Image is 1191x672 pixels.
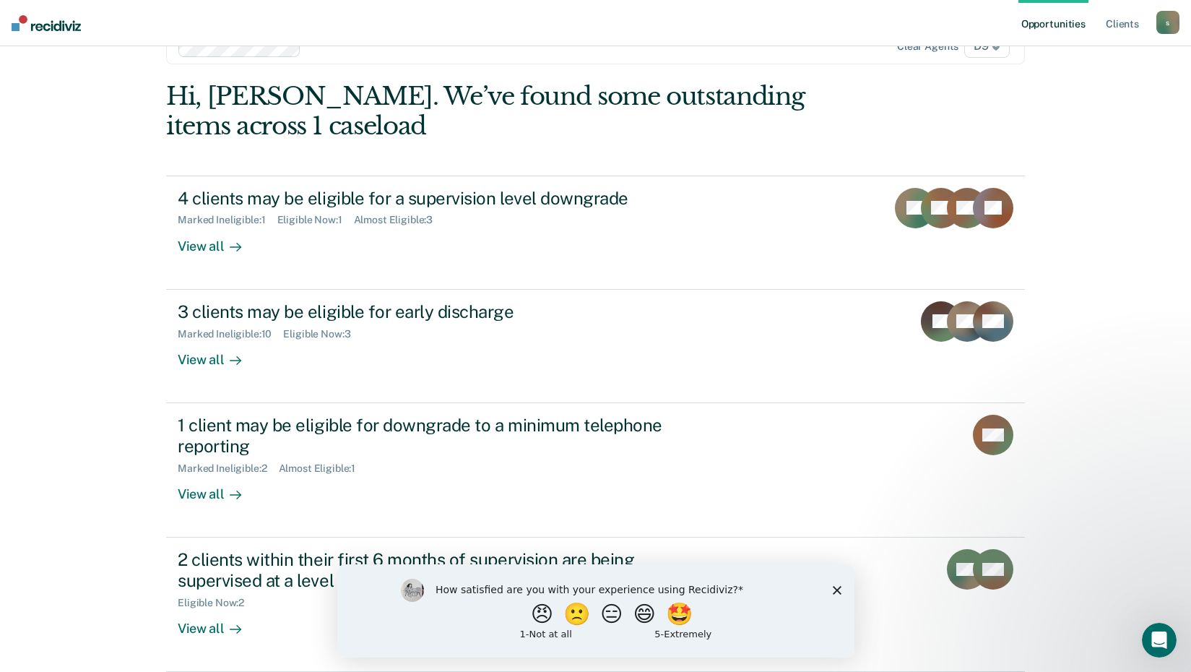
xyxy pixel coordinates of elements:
div: Eligible Now : 3 [283,328,362,340]
div: Almost Eligible : 3 [354,214,445,226]
a: 2 clients within their first 6 months of supervision are being supervised at a level that does no... [166,538,1025,672]
div: Marked Ineligible : 2 [178,462,278,475]
button: s [1156,11,1179,34]
div: Marked Ineligible : 1 [178,214,277,226]
iframe: Survey by Kim from Recidiviz [337,564,854,658]
div: 2 clients within their first 6 months of supervision are being supervised at a level that does no... [178,549,685,591]
iframe: Intercom live chat [1142,623,1177,658]
div: Eligible Now : 2 [178,597,256,609]
div: 4 clients may be eligible for a supervision level downgrade [178,188,685,209]
div: View all [178,340,259,368]
div: 3 clients may be eligible for early discharge [178,301,685,322]
div: 1 client may be eligible for downgrade to a minimum telephone reporting [178,415,685,457]
a: 1 client may be eligible for downgrade to a minimum telephone reportingMarked Ineligible:2Almost ... [166,403,1025,538]
div: Marked Ineligible : 10 [178,328,283,340]
div: Eligible Now : 1 [277,214,354,226]
a: 4 clients may be eligible for a supervision level downgradeMarked Ineligible:1Eligible Now:1Almos... [166,176,1025,290]
div: Almost Eligible : 1 [279,462,368,475]
div: View all [178,474,259,502]
div: View all [178,608,259,637]
a: 3 clients may be eligible for early dischargeMarked Ineligible:10Eligible Now:3View all [166,290,1025,403]
img: Recidiviz [12,15,81,31]
div: Hi, [PERSON_NAME]. We’ve found some outstanding items across 1 caseload [166,82,853,141]
div: View all [178,226,259,254]
span: D9 [964,35,1010,58]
